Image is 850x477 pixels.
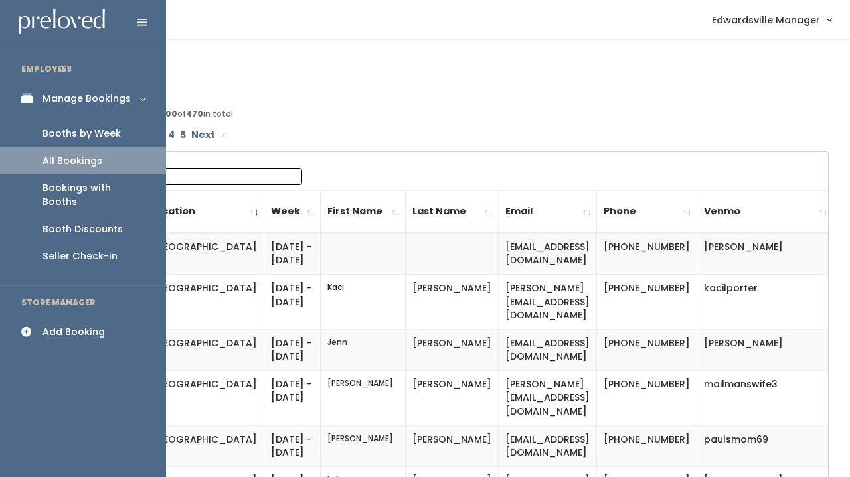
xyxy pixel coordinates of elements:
label: Search: [84,168,302,185]
td: [PERSON_NAME] [321,425,406,466]
td: [DATE] - [DATE] [264,329,321,370]
th: Email: activate to sort column ascending [499,190,597,233]
td: [GEOGRAPHIC_DATA] [144,275,264,330]
h4: All Bookings [68,61,829,76]
td: [PERSON_NAME] [697,233,833,275]
td: [PERSON_NAME] [406,370,499,425]
td: [PHONE_NUMBER] [597,425,697,466]
b: 470 [186,108,203,119]
th: Last Name: activate to sort column ascending [406,190,499,233]
td: Jenn [321,329,406,370]
td: [EMAIL_ADDRESS][DOMAIN_NAME] [499,329,597,370]
th: Venmo: activate to sort column ascending [697,190,833,233]
td: [EMAIL_ADDRESS][DOMAIN_NAME] [499,425,597,466]
td: kacilporter [697,275,833,330]
div: Bookings with Booths [42,181,145,209]
input: Search: [133,168,302,185]
td: [GEOGRAPHIC_DATA] [144,425,264,466]
td: [PHONE_NUMBER] [597,275,697,330]
a: Page 5 [177,125,189,145]
div: Booths by Week [42,127,121,141]
div: Seller Check-in [42,249,118,263]
td: [PHONE_NUMBER] [597,370,697,425]
td: [PERSON_NAME] [697,329,833,370]
div: Displaying Booking of in total [74,108,822,120]
div: Add Booking [42,325,105,339]
td: mailmanswife3 [697,370,833,425]
div: Pagination [74,125,822,145]
td: [PERSON_NAME] [406,329,499,370]
td: [GEOGRAPHIC_DATA] [144,370,264,425]
td: [GEOGRAPHIC_DATA] [144,329,264,370]
a: Page 4 [165,125,177,145]
div: All Bookings [42,154,102,168]
td: [PERSON_NAME] [321,370,406,425]
th: First Name: activate to sort column ascending [321,190,406,233]
td: [PERSON_NAME] [406,425,499,466]
th: Week: activate to sort column ascending [264,190,321,233]
td: [EMAIL_ADDRESS][DOMAIN_NAME] [499,233,597,275]
a: Edwardsville Manager [699,5,845,34]
th: Location: activate to sort column ascending [144,190,264,233]
td: [DATE] - [DATE] [264,233,321,275]
td: [PHONE_NUMBER] [597,233,697,275]
div: Manage Bookings [42,92,131,105]
div: Booth Discounts [42,222,123,236]
td: [PERSON_NAME][EMAIL_ADDRESS][DOMAIN_NAME] [499,370,597,425]
td: [GEOGRAPHIC_DATA] [144,233,264,275]
td: [PHONE_NUMBER] [597,329,697,370]
img: preloved logo [19,9,105,35]
td: [DATE] - [DATE] [264,275,321,330]
td: [PERSON_NAME] [406,275,499,330]
span: Edwardsville Manager [712,13,820,27]
td: [DATE] - [DATE] [264,370,321,425]
td: [DATE] - [DATE] [264,425,321,466]
td: paulsmom69 [697,425,833,466]
td: Kaci [321,275,406,330]
td: [PERSON_NAME][EMAIL_ADDRESS][DOMAIN_NAME] [499,275,597,330]
a: Next → [189,125,229,145]
th: Phone: activate to sort column ascending [597,190,697,233]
